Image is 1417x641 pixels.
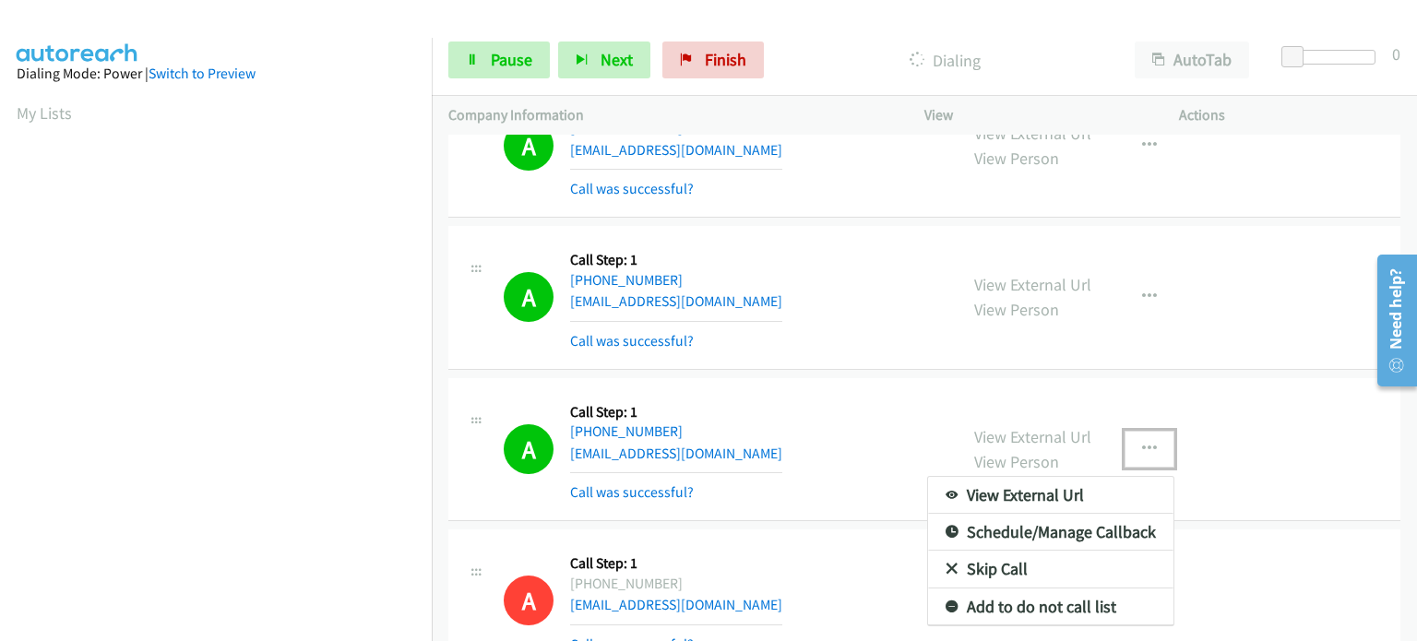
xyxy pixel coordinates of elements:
a: Skip Call [928,551,1173,588]
iframe: Resource Center [1364,247,1417,394]
a: Schedule/Manage Callback [928,514,1173,551]
a: Add to do not call list [928,588,1173,625]
a: My Lists [17,102,72,124]
h1: A [504,576,554,625]
a: Switch to Preview [149,65,256,82]
div: Dialing Mode: Power | [17,63,415,85]
a: View External Url [928,477,1173,514]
